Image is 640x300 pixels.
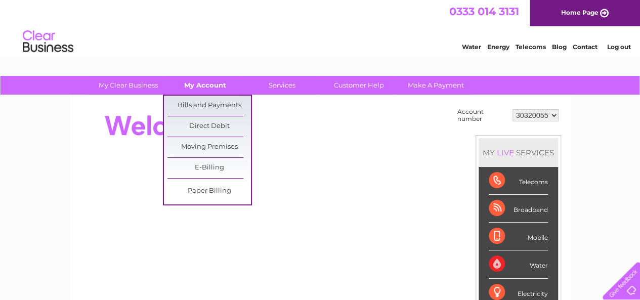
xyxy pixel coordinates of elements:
a: 0333 014 3131 [449,5,519,18]
div: Telecoms [489,167,548,195]
a: Contact [573,43,598,51]
div: Mobile [489,223,548,250]
a: Energy [487,43,509,51]
td: Account number [455,106,510,125]
a: My Clear Business [87,76,170,95]
a: My Account [163,76,247,95]
a: Paper Billing [167,181,251,201]
div: Water [489,250,548,278]
a: Moving Premises [167,137,251,157]
a: Water [462,43,481,51]
img: logo.png [22,26,74,57]
a: Services [240,76,324,95]
a: Make A Payment [394,76,478,95]
div: MY SERVICES [479,138,558,167]
div: Broadband [489,195,548,223]
div: LIVE [495,148,516,157]
a: Bills and Payments [167,96,251,116]
a: Log out [607,43,630,51]
a: E-Billing [167,158,251,178]
a: Blog [552,43,567,51]
a: Telecoms [516,43,546,51]
a: Customer Help [317,76,401,95]
div: Clear Business is a trading name of Verastar Limited (registered in [GEOGRAPHIC_DATA] No. 3667643... [81,6,560,49]
a: Direct Debit [167,116,251,137]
